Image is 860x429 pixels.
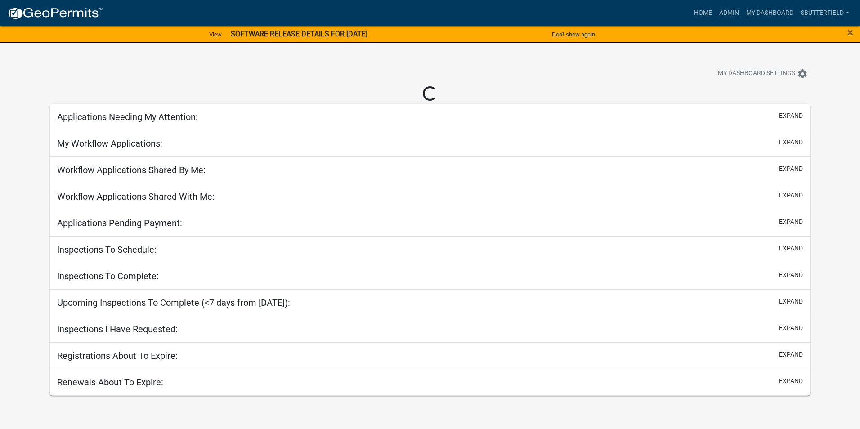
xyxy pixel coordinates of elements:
[716,4,743,22] a: Admin
[57,218,182,228] h5: Applications Pending Payment:
[57,244,157,255] h5: Inspections To Schedule:
[57,271,159,282] h5: Inspections To Complete:
[779,323,803,333] button: expand
[797,4,853,22] a: Sbutterfield
[847,26,853,39] span: ×
[847,27,853,38] button: Close
[779,191,803,200] button: expand
[779,350,803,359] button: expand
[779,297,803,306] button: expand
[231,30,367,38] strong: SOFTWARE RELEASE DETAILS FOR [DATE]
[57,350,178,361] h5: Registrations About To Expire:
[779,138,803,147] button: expand
[57,377,163,388] h5: Renewals About To Expire:
[711,65,815,82] button: My Dashboard Settingssettings
[57,324,178,335] h5: Inspections I Have Requested:
[57,138,162,149] h5: My Workflow Applications:
[779,270,803,280] button: expand
[57,165,206,175] h5: Workflow Applications Shared By Me:
[206,27,225,42] a: View
[779,164,803,174] button: expand
[797,68,808,79] i: settings
[779,244,803,253] button: expand
[57,191,215,202] h5: Workflow Applications Shared With Me:
[57,112,198,122] h5: Applications Needing My Attention:
[548,27,599,42] button: Don't show again
[779,217,803,227] button: expand
[743,4,797,22] a: My Dashboard
[690,4,716,22] a: Home
[779,111,803,121] button: expand
[718,68,795,79] span: My Dashboard Settings
[57,297,290,308] h5: Upcoming Inspections To Complete (<7 days from [DATE]):
[779,376,803,386] button: expand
